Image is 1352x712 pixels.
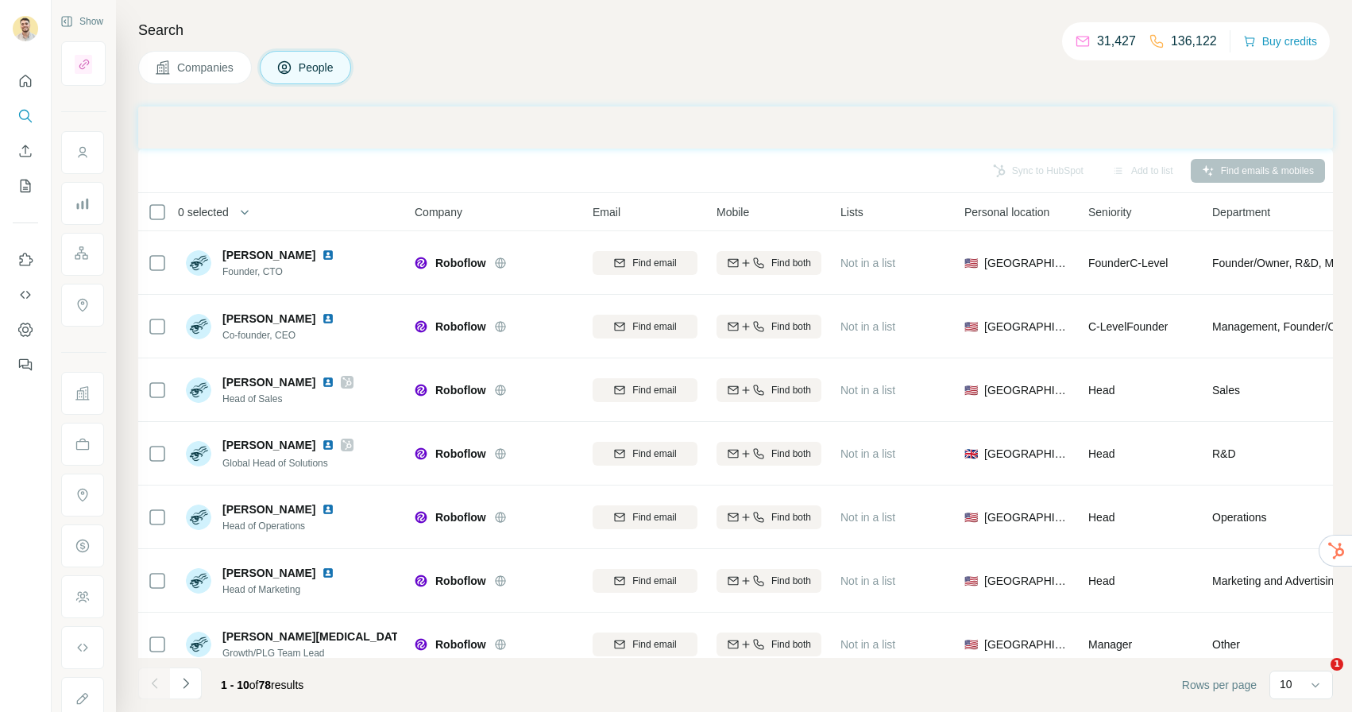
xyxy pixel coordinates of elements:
button: Dashboard [13,315,38,344]
img: Avatar [186,314,211,339]
button: Find email [593,315,697,339]
span: Not in a list [840,575,895,587]
button: Find both [717,505,821,529]
span: Email [593,204,620,220]
span: 🇺🇸 [964,573,978,589]
button: Use Surfe API [13,281,38,309]
span: Find email [632,319,676,334]
img: Logo of Roboflow [415,511,427,524]
span: Find both [771,637,811,652]
span: Find both [771,447,811,461]
span: Co-founder, CEO [222,328,341,342]
span: [GEOGRAPHIC_DATA] [984,446,1069,462]
img: LinkedIn logo [322,439,334,451]
button: Find email [593,569,697,593]
span: Find email [632,637,676,652]
button: Enrich CSV [13,137,38,165]
button: Quick start [13,67,38,95]
span: Not in a list [840,384,895,397]
img: Logo of Roboflow [415,447,427,460]
iframe: Banner [138,106,1333,149]
img: LinkedIn logo [322,567,334,579]
span: Find both [771,574,811,588]
span: Roboflow [435,446,486,462]
span: Rows per page [1182,677,1257,693]
span: Find email [632,447,676,461]
span: C-Level Founder [1088,320,1168,333]
span: Head [1088,384,1114,397]
span: Not in a list [840,447,895,460]
span: Sales [1212,382,1240,398]
span: 78 [259,679,272,691]
span: [PERSON_NAME][MEDICAL_DATA] [222,629,409,644]
span: 🇺🇸 [964,319,978,335]
button: Search [13,102,38,130]
span: Find both [771,510,811,524]
img: LinkedIn logo [322,312,334,325]
span: Roboflow [435,509,486,525]
span: Head of Sales [222,392,353,406]
span: Not in a list [840,511,895,524]
button: Find both [717,442,821,466]
span: Other [1212,637,1240,652]
button: Navigate to next page [170,667,202,699]
h4: Search [138,19,1333,41]
span: [PERSON_NAME] [222,501,315,517]
span: Lists [840,204,863,220]
img: Avatar [186,568,211,594]
button: Find email [593,633,697,656]
iframe: Intercom live chat [1298,658,1336,696]
span: R&D [1212,446,1236,462]
span: 🇺🇸 [964,637,978,652]
span: Global Head of Solutions [222,458,328,469]
span: Find email [632,510,676,524]
span: Head [1088,575,1114,587]
span: [GEOGRAPHIC_DATA] [984,255,1069,271]
span: Roboflow [435,255,486,271]
span: [PERSON_NAME] [222,437,315,453]
span: Head [1088,447,1114,460]
span: 1 [1331,658,1343,671]
span: 0 selected [178,204,229,220]
img: LinkedIn logo [322,376,334,389]
span: Company [415,204,462,220]
span: Find both [771,319,811,334]
span: [GEOGRAPHIC_DATA] [984,382,1069,398]
span: Marketing and Advertising [1212,573,1340,589]
img: Avatar [186,250,211,276]
span: 🇬🇧 [964,446,978,462]
span: Head [1088,511,1114,524]
button: Find email [593,378,697,402]
img: Avatar [186,505,211,530]
span: [PERSON_NAME] [222,247,315,263]
img: Avatar [186,441,211,466]
span: results [221,679,303,691]
p: 10 [1280,676,1292,692]
button: Find both [717,378,821,402]
span: Personal location [964,204,1049,220]
span: 🇺🇸 [964,382,978,398]
span: Roboflow [435,319,486,335]
span: Find both [771,383,811,397]
p: 31,427 [1097,32,1136,51]
button: Find email [593,251,697,275]
span: [GEOGRAPHIC_DATA] [984,509,1069,525]
span: Roboflow [435,382,486,398]
img: LinkedIn logo [322,503,334,516]
span: Roboflow [435,573,486,589]
p: 136,122 [1171,32,1217,51]
span: [PERSON_NAME] [222,565,315,581]
button: Find email [593,442,697,466]
button: Find both [717,569,821,593]
button: Find both [717,633,821,656]
span: of [249,679,259,691]
span: Companies [177,60,235,75]
span: Manager [1088,638,1132,651]
button: Use Surfe on LinkedIn [13,246,38,274]
span: 1 - 10 [221,679,249,691]
button: Feedback [13,350,38,379]
span: Find email [632,383,676,397]
span: Head of Marketing [222,582,341,597]
button: Find both [717,315,821,339]
img: Avatar [186,632,211,657]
